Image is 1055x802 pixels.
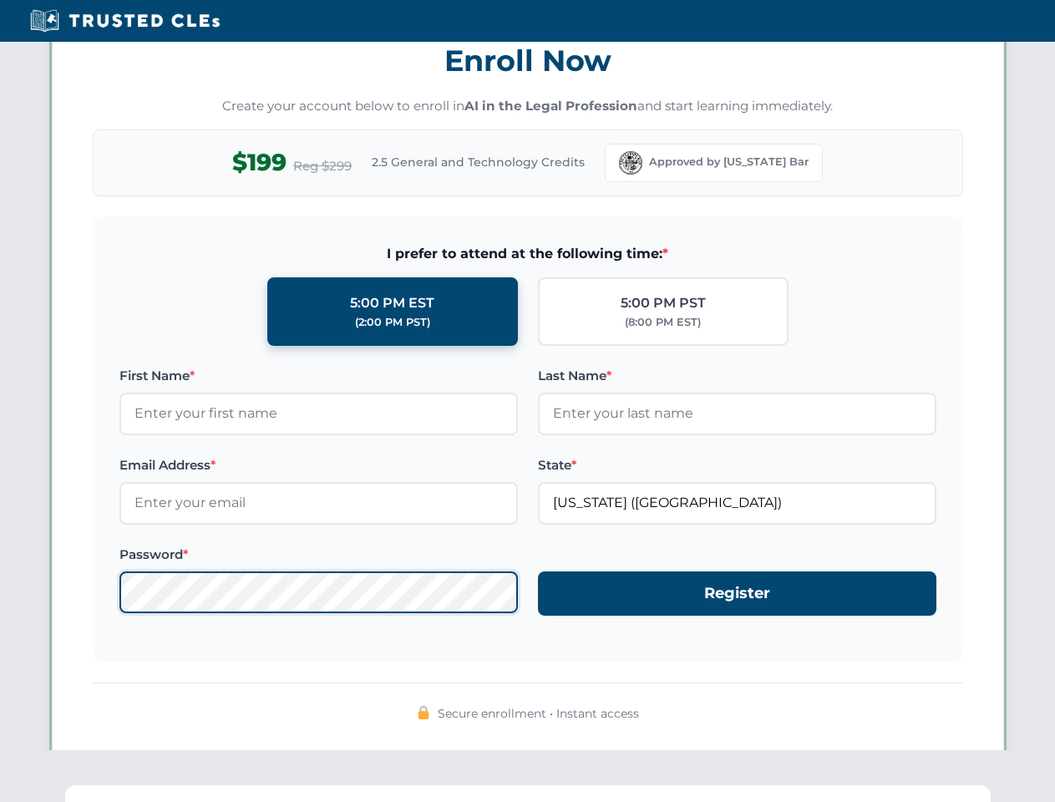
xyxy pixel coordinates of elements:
[538,393,936,434] input: Enter your last name
[417,706,430,719] img: 🔒
[464,98,637,114] strong: AI in the Legal Profession
[93,97,963,116] p: Create your account below to enroll in and start learning immediately.
[119,545,518,565] label: Password
[232,144,287,181] span: $199
[372,153,585,171] span: 2.5 General and Technology Credits
[119,482,518,524] input: Enter your email
[619,151,642,175] img: Florida Bar
[538,455,936,475] label: State
[119,455,518,475] label: Email Address
[293,156,352,176] span: Reg $299
[25,8,225,33] img: Trusted CLEs
[119,366,518,386] label: First Name
[538,571,936,616] button: Register
[350,292,434,314] div: 5:00 PM EST
[625,314,701,331] div: (8:00 PM EST)
[621,292,706,314] div: 5:00 PM PST
[355,314,430,331] div: (2:00 PM PST)
[538,366,936,386] label: Last Name
[438,704,639,723] span: Secure enrollment • Instant access
[649,154,809,170] span: Approved by [US_STATE] Bar
[538,482,936,524] input: Florida (FL)
[93,34,963,87] h3: Enroll Now
[119,243,936,265] span: I prefer to attend at the following time:
[119,393,518,434] input: Enter your first name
